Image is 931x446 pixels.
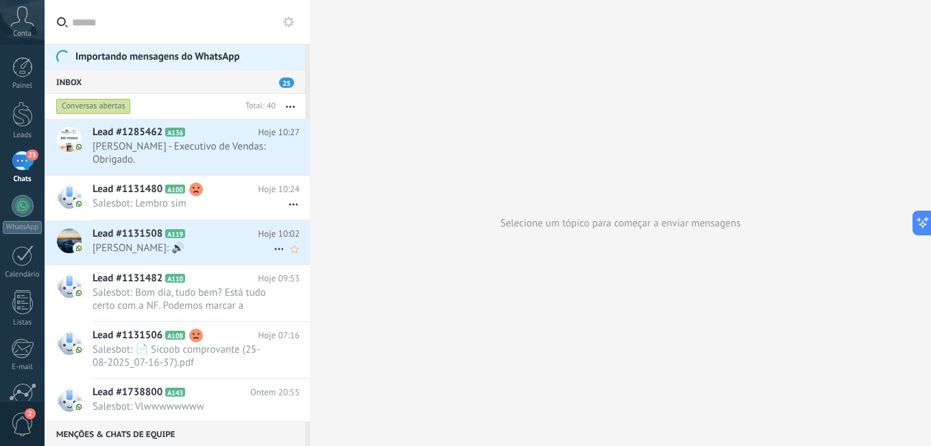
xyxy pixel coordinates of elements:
[93,343,274,369] span: Salesbot: 📄 Sicoob comprovante (25-08-2025_07-16-37).pdf
[93,140,274,166] span: [PERSON_NAME] - Executivo de Vendas: Obrigado.
[3,131,43,140] div: Leads
[93,183,162,196] span: Lead #1131480
[165,274,185,283] span: A110
[3,270,43,279] div: Calendário
[93,329,162,342] span: Lead #1131506
[74,142,84,152] img: com.amocrm.amocrmwa.svg
[250,386,300,399] span: Ontem 20:55
[56,98,131,115] div: Conversas abertas
[93,272,162,285] span: Lead #1131482
[93,126,162,139] span: Lead #1285462
[93,400,274,413] span: Salesbot: Vlwwwwwwww
[74,199,84,209] img: com.amocrm.amocrmwa.svg
[45,265,310,321] a: Lead #1131482 A110 Hoje 09:53 Salesbot: Bom dia, tudo bem? Está tudo certo com a NF. Podemos marc...
[258,272,300,285] span: Hoje 09:53
[3,363,43,372] div: E-mail
[3,82,43,91] div: Painel
[45,119,310,175] a: Lead #1285462 A136 Hoje 10:27 [PERSON_NAME] - Executivo de Vendas: Obrigado.
[258,183,300,196] span: Hoje 10:24
[45,176,310,220] a: Lead #1131480 A100 Hoje 10:24 Salesbot: Lembro sim
[93,286,274,312] span: Salesbot: Bom dia, tudo bem? Está tudo certo com a NF. Podemos marcar a entrega pra amanhã??
[25,408,36,419] span: 2
[165,185,185,193] span: A100
[13,30,32,38] span: Conta
[279,78,294,88] span: 25
[165,331,185,340] span: A108
[93,386,162,399] span: Lead #1738800
[3,318,43,327] div: Listas
[74,244,84,253] img: com.amocrm.amocrmwa.svg
[165,128,185,137] span: A136
[3,221,42,234] div: WhatsApp
[258,227,300,241] span: Hoje 10:02
[45,220,310,264] a: Lead #1131508 A119 Hoje 10:02 [PERSON_NAME]: 🔊
[26,150,38,161] span: 25
[258,126,300,139] span: Hoje 10:27
[240,99,276,113] div: Total: 40
[165,388,185,397] span: A143
[93,227,162,241] span: Lead #1131508
[45,69,305,94] div: Inbox
[93,242,274,255] span: [PERSON_NAME]: 🔊
[93,197,274,210] span: Salesbot: Lembro sim
[165,229,185,238] span: A119
[75,51,240,63] span: Importando mensagens do WhatsApp
[74,345,84,355] img: com.amocrm.amocrmwa.svg
[74,288,84,298] img: com.amocrm.amocrmwa.svg
[45,421,305,446] div: Menções & Chats de equipe
[74,402,84,412] img: com.amocrm.amocrmwa.svg
[258,329,300,342] span: Hoje 07:16
[45,379,310,423] a: Lead #1738800 A143 Ontem 20:55 Salesbot: Vlwwwwwwww
[3,175,43,184] div: Chats
[45,322,310,378] a: Lead #1131506 A108 Hoje 07:16 Salesbot: 📄 Sicoob comprovante (25-08-2025_07-16-37).pdf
